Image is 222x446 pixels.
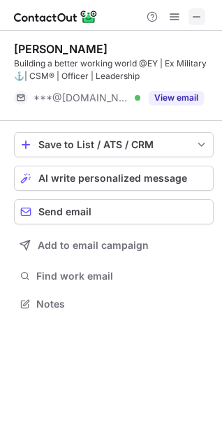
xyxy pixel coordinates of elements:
[34,92,130,104] span: ***@[DOMAIN_NAME]
[38,173,187,184] span: AI write personalized message
[14,266,214,286] button: Find work email
[14,42,108,56] div: [PERSON_NAME]
[149,91,204,105] button: Reveal Button
[14,132,214,157] button: save-profile-one-click
[14,57,214,82] div: Building a better working world @EY | Ex Military ⚓️| CSM® | Officer | Leadership
[36,298,208,310] span: Notes
[14,233,214,258] button: Add to email campaign
[38,139,189,150] div: Save to List / ATS / CRM
[14,294,214,314] button: Notes
[14,166,214,191] button: AI write personalized message
[38,240,149,251] span: Add to email campaign
[38,206,91,217] span: Send email
[36,270,208,282] span: Find work email
[14,199,214,224] button: Send email
[14,8,98,25] img: ContactOut v5.3.10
